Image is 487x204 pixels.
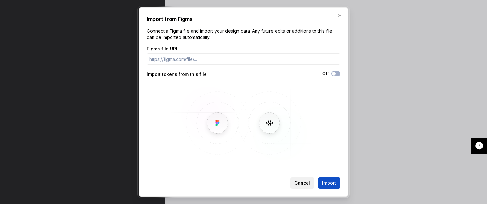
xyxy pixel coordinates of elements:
[147,53,340,65] input: https://figma.com/file/...
[318,177,340,189] button: Import
[147,15,340,23] h2: Import from Figma
[322,71,329,76] label: Off
[295,180,310,186] span: Cancel
[147,46,179,52] label: Figma file URL
[290,177,314,189] button: Cancel
[147,71,243,77] div: Import tokens from this file
[147,28,340,41] p: Connect a Figma file and import your design data. Any future edits or additions to this file can ...
[322,180,336,186] span: Import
